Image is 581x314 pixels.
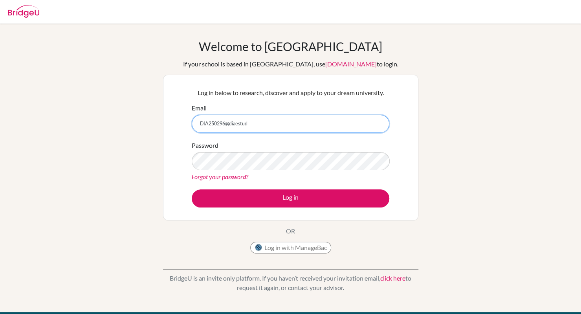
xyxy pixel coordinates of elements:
[183,59,398,69] div: If your school is based in [GEOGRAPHIC_DATA], use to login.
[325,60,377,68] a: [DOMAIN_NAME]
[250,242,331,253] button: Log in with ManageBac
[380,274,405,282] a: click here
[163,274,418,292] p: BridgeU is an invite only platform. If you haven’t received your invitation email, to request it ...
[199,39,382,53] h1: Welcome to [GEOGRAPHIC_DATA]
[192,173,248,180] a: Forgot your password?
[192,141,218,150] label: Password
[192,103,207,113] label: Email
[286,226,295,236] p: OR
[192,88,389,97] p: Log in below to research, discover and apply to your dream university.
[192,189,389,207] button: Log in
[8,5,39,18] img: Bridge-U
